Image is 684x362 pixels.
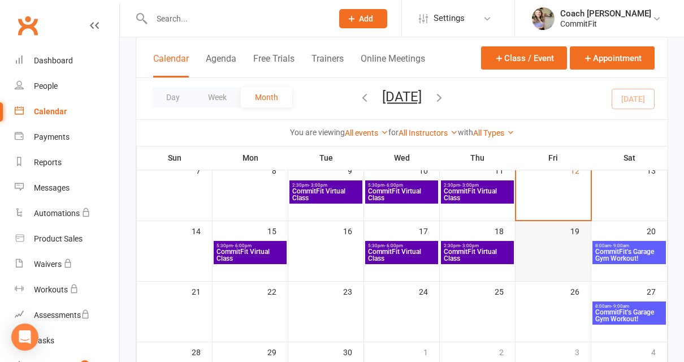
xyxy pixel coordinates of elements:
[339,9,387,28] button: Add
[570,282,591,300] div: 26
[495,161,515,179] div: 11
[595,248,664,262] span: CommitFit's Garage Gym Workout!
[267,342,288,361] div: 29
[647,161,667,179] div: 13
[148,11,324,27] input: Search...
[419,282,439,300] div: 24
[570,161,591,179] div: 12
[292,188,360,201] span: CommitFit Virtual Class
[384,183,403,188] span: - 6:00pm
[495,282,515,300] div: 25
[137,146,213,170] th: Sun
[423,342,439,361] div: 1
[206,53,236,77] button: Agenda
[364,146,440,170] th: Wed
[34,81,58,90] div: People
[343,342,363,361] div: 30
[359,14,373,23] span: Add
[153,53,189,77] button: Calendar
[216,243,284,248] span: 5:30pm
[460,243,479,248] span: - 3:00pm
[575,342,591,361] div: 3
[15,150,119,175] a: Reports
[343,282,363,300] div: 23
[216,248,284,262] span: CommitFit Virtual Class
[434,6,465,31] span: Settings
[34,336,54,345] div: Tasks
[560,8,651,19] div: Coach [PERSON_NAME]
[443,248,512,262] span: CommitFit Virtual Class
[192,282,212,300] div: 21
[443,188,512,201] span: CommitFit Virtual Class
[481,46,567,70] button: Class / Event
[443,183,512,188] span: 2:30pm
[15,201,119,226] a: Automations
[267,282,288,300] div: 22
[651,342,667,361] div: 4
[11,324,38,351] div: Open Intercom Messenger
[34,285,68,294] div: Workouts
[382,89,422,105] button: [DATE]
[367,243,436,248] span: 5:30pm
[611,304,629,309] span: - 9:00am
[516,146,591,170] th: Fri
[384,243,403,248] span: - 6:00pm
[34,209,80,218] div: Automations
[595,243,664,248] span: 8:00am
[15,99,119,124] a: Calendar
[272,161,288,179] div: 8
[152,87,194,107] button: Day
[367,188,436,201] span: CommitFit Virtual Class
[460,183,479,188] span: - 3:00pm
[311,53,344,77] button: Trainers
[34,234,83,243] div: Product Sales
[34,107,67,116] div: Calendar
[15,48,119,74] a: Dashboard
[440,146,516,170] th: Thu
[345,128,388,137] a: All events
[532,7,555,30] img: thumb_image1716750950.png
[267,221,288,240] div: 15
[419,161,439,179] div: 10
[473,128,514,137] a: All Types
[241,87,292,107] button: Month
[458,128,473,137] strong: with
[34,132,70,141] div: Payments
[611,243,629,248] span: - 9:00am
[192,221,212,240] div: 14
[595,309,664,322] span: CommitFit's Garage Gym Workout!
[253,53,295,77] button: Free Trials
[361,53,425,77] button: Online Meetings
[15,328,119,354] a: Tasks
[367,183,436,188] span: 5:30pm
[192,342,212,361] div: 28
[348,161,363,179] div: 9
[560,19,651,29] div: CommitFit
[213,146,288,170] th: Mon
[419,221,439,240] div: 17
[309,183,327,188] span: - 3:00pm
[15,74,119,99] a: People
[343,221,363,240] div: 16
[34,311,90,320] div: Assessments
[591,146,668,170] th: Sat
[595,304,664,309] span: 8:00am
[233,243,252,248] span: - 6:00pm
[647,282,667,300] div: 27
[14,11,42,40] a: Clubworx
[34,158,62,167] div: Reports
[367,248,436,262] span: CommitFit Virtual Class
[290,128,345,137] strong: You are viewing
[570,46,655,70] button: Appointment
[15,277,119,303] a: Workouts
[647,221,667,240] div: 20
[34,56,73,65] div: Dashboard
[15,252,119,277] a: Waivers
[443,243,512,248] span: 2:30pm
[15,303,119,328] a: Assessments
[292,183,360,188] span: 2:30pm
[34,183,70,192] div: Messages
[194,87,241,107] button: Week
[34,260,62,269] div: Waivers
[499,342,515,361] div: 2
